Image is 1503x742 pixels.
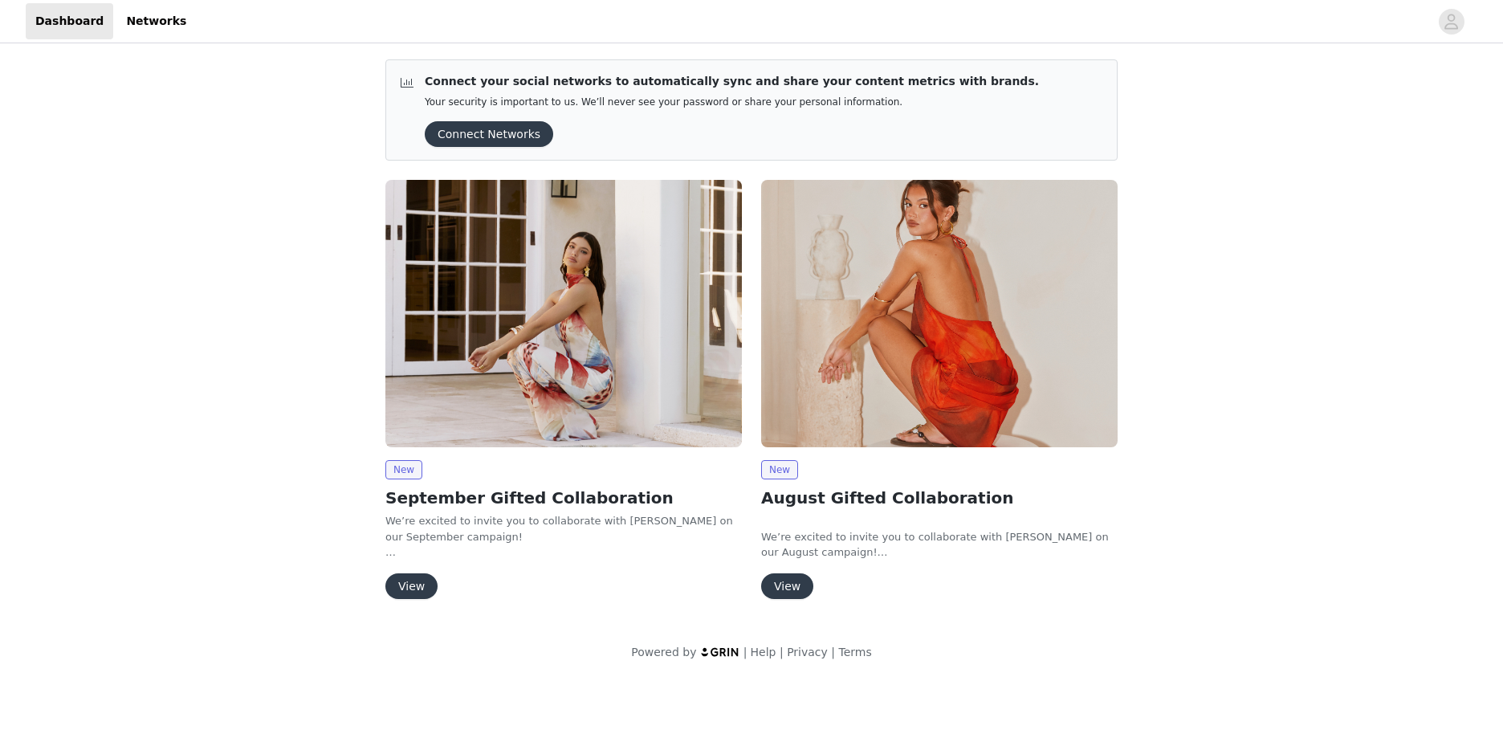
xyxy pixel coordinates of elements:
[780,646,784,658] span: |
[116,3,196,39] a: Networks
[787,646,828,658] a: Privacy
[700,646,740,657] img: logo
[385,581,438,593] a: View
[751,646,776,658] a: Help
[761,573,813,599] button: View
[631,646,696,658] span: Powered by
[1444,9,1459,35] div: avatar
[761,529,1118,561] p: We’re excited to invite you to collaborate with [PERSON_NAME] on our August campaign!
[425,73,1039,90] p: Connect your social networks to automatically sync and share your content metrics with brands.
[385,513,742,544] p: We’re excited to invite you to collaborate with [PERSON_NAME] on our September campaign!
[743,646,747,658] span: |
[761,486,1118,510] h2: August Gifted Collaboration
[425,96,1039,108] p: Your security is important to us. We’ll never see your password or share your personal information.
[385,180,742,447] img: Peppermayo UK
[761,460,798,479] span: New
[761,581,813,593] a: View
[385,573,438,599] button: View
[831,646,835,658] span: |
[26,3,113,39] a: Dashboard
[385,486,742,510] h2: September Gifted Collaboration
[385,460,422,479] span: New
[761,180,1118,447] img: Peppermayo UK
[425,121,553,147] button: Connect Networks
[838,646,871,658] a: Terms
